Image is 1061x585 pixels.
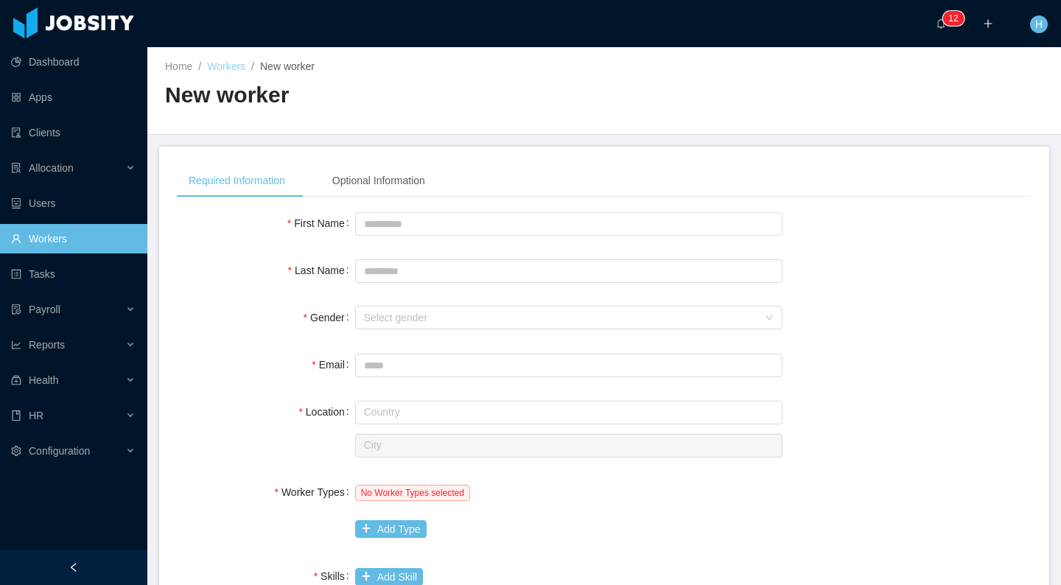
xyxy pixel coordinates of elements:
span: Reports [29,339,65,351]
span: Payroll [29,304,60,315]
i: icon: plus [983,18,993,29]
span: Health [29,374,58,386]
label: Location [298,406,354,418]
a: icon: robotUsers [11,189,136,218]
input: Last Name [355,259,782,283]
a: icon: appstoreApps [11,83,136,112]
i: icon: line-chart [11,340,21,350]
p: 2 [953,11,959,26]
span: No Worker Types selected [355,485,470,501]
input: Email [355,354,782,377]
button: icon: plusAdd Type [355,520,427,538]
label: Gender [304,312,355,323]
input: First Name [355,212,782,236]
label: Last Name [288,265,355,276]
div: Select gender [364,310,757,325]
i: icon: file-protect [11,304,21,315]
label: Email [312,359,354,371]
label: Worker Types [274,486,354,498]
sup: 12 [942,11,964,26]
div: Required Information [177,164,297,197]
span: HR [29,410,43,421]
i: icon: medicine-box [11,375,21,385]
i: icon: solution [11,163,21,173]
h2: New worker [165,80,604,111]
span: Configuration [29,445,90,457]
a: Workers [207,60,245,72]
a: icon: pie-chartDashboard [11,47,136,77]
span: Allocation [29,162,74,174]
a: icon: userWorkers [11,224,136,253]
a: icon: auditClients [11,118,136,147]
span: H [1035,15,1043,33]
a: icon: profileTasks [11,259,136,289]
i: icon: setting [11,446,21,456]
i: icon: bell [936,18,946,29]
div: Optional Information [321,164,437,197]
span: / [251,60,254,72]
a: Home [165,60,192,72]
i: icon: book [11,410,21,421]
span: New worker [260,60,315,72]
label: Skills [314,570,355,582]
label: First Name [287,217,355,229]
p: 1 [948,11,953,26]
span: / [198,60,201,72]
i: icon: down [765,313,774,323]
